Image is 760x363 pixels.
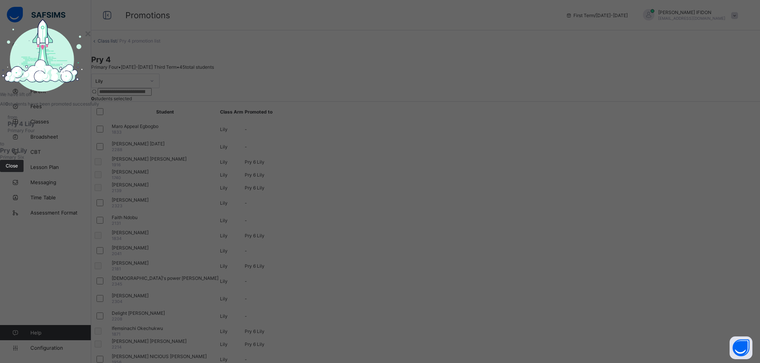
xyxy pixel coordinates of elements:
[84,27,92,39] div: ×
[8,128,35,133] span: Primary Four
[8,120,92,128] span: Pry 4 Lily
[6,163,18,169] span: Close
[8,114,17,120] span: from
[5,101,8,107] b: 0
[730,336,752,359] button: Open asap
[2,19,82,92] img: take-off-complete.1ce1a4aa937d04e8611fc73cc7ee0ef8.svg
